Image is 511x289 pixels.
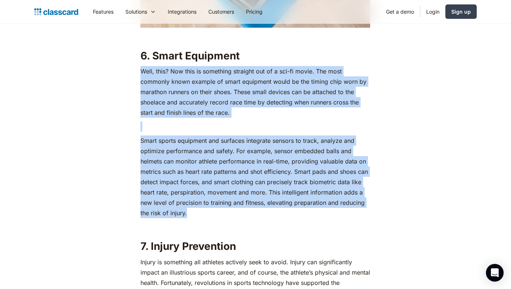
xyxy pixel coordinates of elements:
a: Sign up [445,4,477,19]
div: Sign up [451,8,471,16]
a: Pricing [240,3,268,20]
p: Well, this? Now this is something straight out of a sci-fi movie. The most commonly known example... [140,66,370,118]
div: Solutions [119,3,162,20]
a: home [34,7,78,17]
h2: 6. Smart Equipment [140,49,370,62]
div: Solutions [125,8,147,16]
h2: 7. Injury Prevention [140,240,370,253]
a: Features [87,3,119,20]
a: Get a demo [380,3,420,20]
p: ‍ [140,121,370,132]
a: Customers [202,3,240,20]
p: ‍ [140,222,370,232]
p: Smart sports equipment and surfaces integrate sensors to track, analyze and optimize performance ... [140,135,370,218]
div: Open Intercom Messenger [486,264,504,282]
p: ‍ [140,31,370,42]
a: Integrations [162,3,202,20]
a: Login [420,3,445,20]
